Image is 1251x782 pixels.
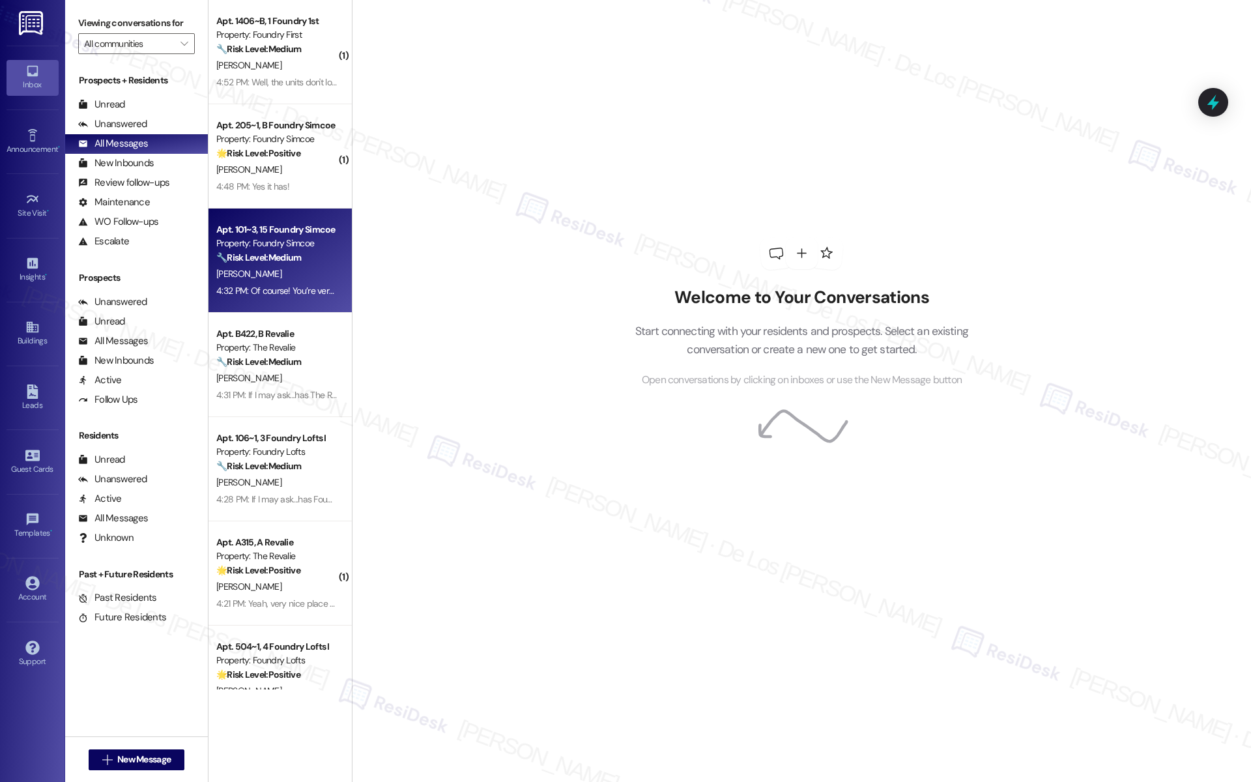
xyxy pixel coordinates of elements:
span: [PERSON_NAME] [216,59,281,71]
a: Account [7,572,59,607]
div: Past Residents [78,591,157,605]
div: Unanswered [78,295,147,309]
div: Unread [78,453,125,467]
strong: 🌟 Risk Level: Positive [216,147,300,159]
label: Viewing conversations for [78,13,195,33]
span: • [50,527,52,536]
span: [PERSON_NAME] [216,685,281,697]
div: Property: Foundry Simcoe [216,132,337,146]
span: Open conversations by clicking on inboxes or use the New Message button [642,372,962,388]
div: Apt. A315, A Revalie [216,536,337,549]
p: Start connecting with your residents and prospects. Select an existing conversation or create a n... [615,322,988,359]
div: New Inbounds [78,354,154,368]
div: Apt. 101~3, 15 Foundry Simcoe [216,223,337,237]
div: Future Residents [78,611,166,624]
a: Templates • [7,508,59,543]
div: Property: Foundry Lofts [216,445,337,459]
div: 4:31 PM: If I may ask...has The Revalie lived up to your expectations? [216,389,468,401]
div: Prospects [65,271,208,285]
div: Unknown [78,531,134,545]
span: [PERSON_NAME] [216,164,281,175]
div: 4:28 PM: If I may ask...has Foundry Lofts lived up to your expectations? [216,493,482,505]
div: Property: The Revalie [216,341,337,355]
h2: Welcome to Your Conversations [615,287,988,308]
span: [PERSON_NAME] [216,268,281,280]
div: Past + Future Residents [65,568,208,581]
strong: 🌟 Risk Level: Positive [216,669,300,680]
span: • [47,207,49,216]
div: Escalate [78,235,129,248]
div: 4:32 PM: Of course! You’re very welcome—I’ll keep you posted with any updates. [216,285,519,297]
input: All communities [84,33,174,54]
div: New Inbounds [78,156,154,170]
div: Unread [78,315,125,328]
a: Leads [7,381,59,416]
span: New Message [117,753,171,766]
strong: 🌟 Risk Level: Positive [216,564,300,576]
i:  [180,38,188,49]
div: WO Follow-ups [78,215,158,229]
a: Inbox [7,60,59,95]
span: [PERSON_NAME] [216,476,281,488]
div: Property: Foundry Lofts [216,654,337,667]
div: Property: Foundry First [216,28,337,42]
div: 4:21 PM: Yeah, very nice place and the maintenance I had done was quick [216,598,494,609]
span: • [45,270,47,280]
span: [PERSON_NAME] [216,372,281,384]
strong: 🔧 Risk Level: Medium [216,43,301,55]
a: Insights • [7,252,59,287]
div: Residents [65,429,208,442]
div: Property: The Revalie [216,549,337,563]
div: All Messages [78,334,148,348]
div: Follow Ups [78,393,138,407]
div: Active [78,373,122,387]
div: Unread [78,98,125,111]
div: Unanswered [78,117,147,131]
a: Buildings [7,316,59,351]
div: Apt. 106~1, 3 Foundry Lofts I [216,431,337,445]
div: Active [78,492,122,506]
div: Apt. B422, B Revalie [216,327,337,341]
i:  [102,755,112,765]
div: Property: Foundry Simcoe [216,237,337,250]
div: Apt. 504~1, 4 Foundry Lofts I [216,640,337,654]
span: • [58,143,60,152]
div: Apt. 205~1, B Foundry Simcoe [216,119,337,132]
div: Prospects + Residents [65,74,208,87]
strong: 🔧 Risk Level: Medium [216,356,301,368]
strong: 🔧 Risk Level: Medium [216,252,301,263]
button: New Message [89,749,185,770]
div: Maintenance [78,195,150,209]
strong: 🔧 Risk Level: Medium [216,460,301,472]
a: Guest Cards [7,444,59,480]
div: 4:48 PM: Yes it has! [216,181,289,192]
span: [PERSON_NAME] [216,581,281,592]
a: Support [7,637,59,672]
a: Site Visit • [7,188,59,224]
div: All Messages [78,512,148,525]
div: Review follow-ups [78,176,169,190]
div: Unanswered [78,472,147,486]
div: All Messages [78,137,148,151]
div: Apt. 1406~B, 1 Foundry 1st [216,14,337,28]
img: ResiDesk Logo [19,11,46,35]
